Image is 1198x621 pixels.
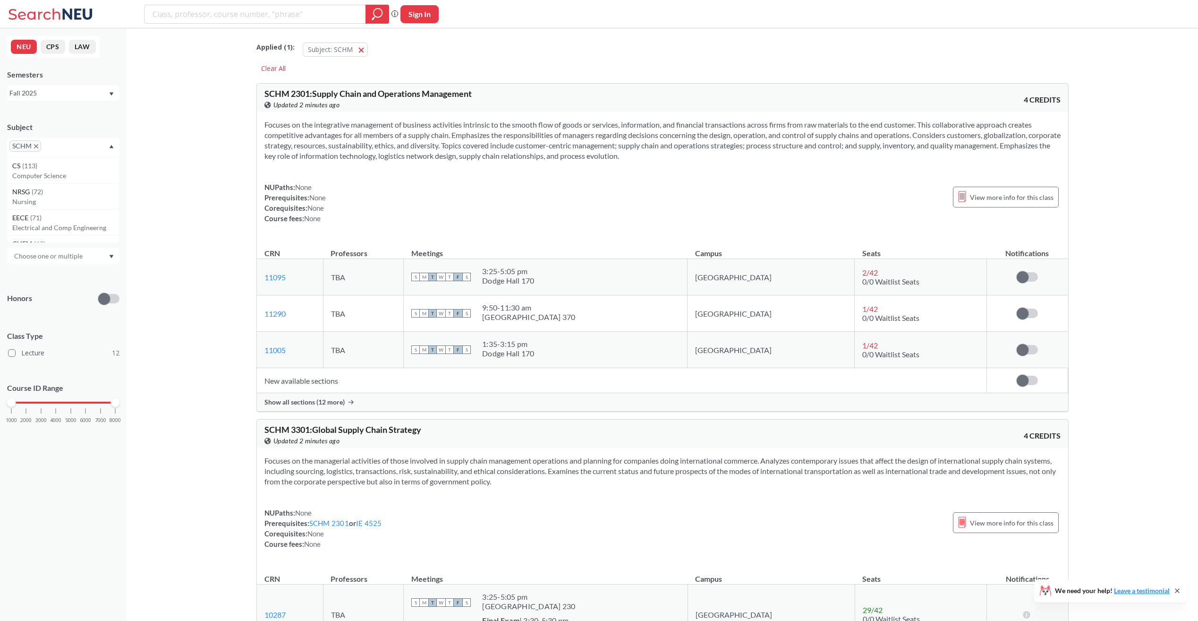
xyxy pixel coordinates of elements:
span: W [437,309,445,318]
td: TBA [323,259,404,295]
td: TBA [323,295,404,332]
span: W [437,345,445,354]
span: S [411,273,420,281]
span: M [420,598,428,607]
td: New available sections [257,368,987,393]
td: [GEOGRAPHIC_DATA] [688,259,855,295]
a: 10287 [264,610,286,619]
span: F [454,345,462,354]
span: ( 69 ) [34,240,45,248]
svg: Dropdown arrow [109,145,114,148]
section: Focuses on the managerial activities of those involved in supply chain management operations and ... [264,456,1061,487]
span: 0/0 Waitlist Seats [862,350,919,359]
span: Show all sections (12 more) [264,398,345,406]
div: [GEOGRAPHIC_DATA] 230 [482,602,575,611]
span: T [445,309,454,318]
span: T [428,345,437,354]
span: 12 [112,348,119,358]
span: S [462,598,471,607]
span: 1000 [6,418,17,423]
span: M [420,273,428,281]
div: SCHMX to remove pillDropdown arrowCS(113)Computer ScienceNRSG(72)NursingEECE(71)Electrical and Co... [7,138,119,157]
p: Course ID Range [7,383,119,394]
span: ( 113 ) [22,162,37,170]
div: Subject [7,122,119,132]
th: Professors [323,239,404,259]
div: Dropdown arrow [7,248,119,264]
td: [GEOGRAPHIC_DATA] [688,332,855,368]
div: magnifying glass [365,5,389,24]
svg: Dropdown arrow [109,255,114,259]
span: 2000 [20,418,32,423]
th: Notifications [986,239,1068,259]
div: 1:35 - 3:15 pm [482,339,535,349]
span: None [304,214,321,223]
input: Class, professor, course number, "phrase" [152,6,359,22]
span: T [428,273,437,281]
div: NUPaths: Prerequisites: or Corequisites: Course fees: [264,508,382,549]
span: 2 / 42 [862,268,878,277]
span: None [295,183,312,191]
th: Seats [855,239,987,259]
span: 1 / 42 [862,304,878,313]
span: 1 / 42 [862,341,878,350]
span: F [454,309,462,318]
div: 9:50 - 11:30 am [482,303,575,312]
span: Class Type [7,331,119,341]
div: CRN [264,574,280,584]
div: Clear All [256,61,290,76]
span: None [307,529,324,538]
span: T [445,598,454,607]
th: Meetings [404,564,688,585]
a: SCHM 2301 [309,519,349,527]
span: S [411,345,420,354]
span: W [437,273,445,281]
span: S [411,598,420,607]
p: Nursing [12,197,119,207]
a: 11290 [264,309,286,318]
span: None [304,540,321,548]
p: Electrical and Comp Engineerng [12,223,119,233]
th: Meetings [404,239,688,259]
button: LAW [69,40,96,54]
span: Updated 2 minutes ago [273,436,340,446]
svg: magnifying glass [372,8,383,21]
span: W [437,598,445,607]
span: Updated 2 minutes ago [273,100,340,110]
button: Subject: SCHM [303,43,368,57]
svg: X to remove pill [34,144,38,148]
a: Leave a testimonial [1114,586,1170,595]
span: SCHM 3301 : Global Supply Chain Strategy [264,424,421,435]
span: SCHM 2301 : Supply Chain and Operations Management [264,88,472,99]
span: Applied ( 1 ): [256,42,295,52]
button: NEU [11,40,37,54]
section: Focuses on the integrative management of business activities intrinsic to the smooth flow of good... [264,120,1061,161]
span: 4 CREDITS [1024,431,1061,441]
span: NRSG [12,187,32,197]
div: 3:25 - 5:05 pm [482,592,575,602]
a: 11095 [264,273,286,282]
span: SCHMX to remove pill [9,140,41,152]
span: S [462,345,471,354]
button: CPS [41,40,65,54]
span: 29 / 42 [863,605,883,614]
div: NUPaths: Prerequisites: Corequisites: Course fees: [264,182,326,224]
svg: Dropdown arrow [109,92,114,96]
input: Choose one or multiple [9,250,89,262]
span: None [307,204,324,212]
span: M [420,309,428,318]
span: 6000 [80,418,91,423]
span: T [428,598,437,607]
div: Fall 2025Dropdown arrow [7,86,119,101]
span: CS [12,161,22,171]
div: 3:25 - 5:05 pm [482,267,535,276]
span: 5000 [65,418,76,423]
span: None [309,193,326,202]
a: 11005 [264,345,286,354]
span: ( 72 ) [32,188,43,196]
div: Show all sections (12 more) [257,393,1068,411]
span: View more info for this class [970,191,1054,203]
th: Professors [323,564,404,585]
span: S [462,309,471,318]
span: ( 71 ) [30,214,42,222]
